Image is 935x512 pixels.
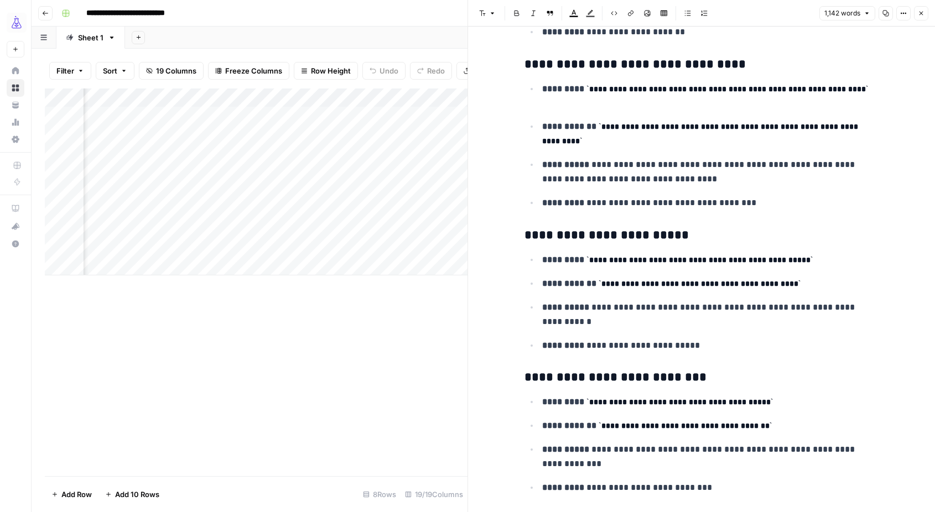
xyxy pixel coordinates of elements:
[7,79,24,97] a: Browse
[380,65,398,76] span: Undo
[156,65,196,76] span: 19 Columns
[7,235,24,253] button: Help + Support
[819,6,875,20] button: 1,142 words
[56,65,74,76] span: Filter
[103,65,117,76] span: Sort
[7,130,24,148] a: Settings
[78,32,103,43] div: Sheet 1
[7,113,24,131] a: Usage
[7,62,24,80] a: Home
[410,62,452,80] button: Redo
[294,62,358,80] button: Row Height
[61,489,92,500] span: Add Row
[56,27,125,49] a: Sheet 1
[401,485,468,503] div: 19/19 Columns
[359,485,401,503] div: 8 Rows
[115,489,159,500] span: Add 10 Rows
[824,8,860,18] span: 1,142 words
[7,96,24,114] a: Your Data
[225,65,282,76] span: Freeze Columns
[7,13,27,33] img: AirOps Growth Logo
[427,65,445,76] span: Redo
[7,217,24,235] button: What's new?
[362,62,406,80] button: Undo
[45,485,98,503] button: Add Row
[96,62,134,80] button: Sort
[311,65,351,76] span: Row Height
[208,62,289,80] button: Freeze Columns
[49,62,91,80] button: Filter
[7,9,24,36] button: Workspace: AirOps Growth
[7,200,24,217] a: AirOps Academy
[139,62,204,80] button: 19 Columns
[98,485,166,503] button: Add 10 Rows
